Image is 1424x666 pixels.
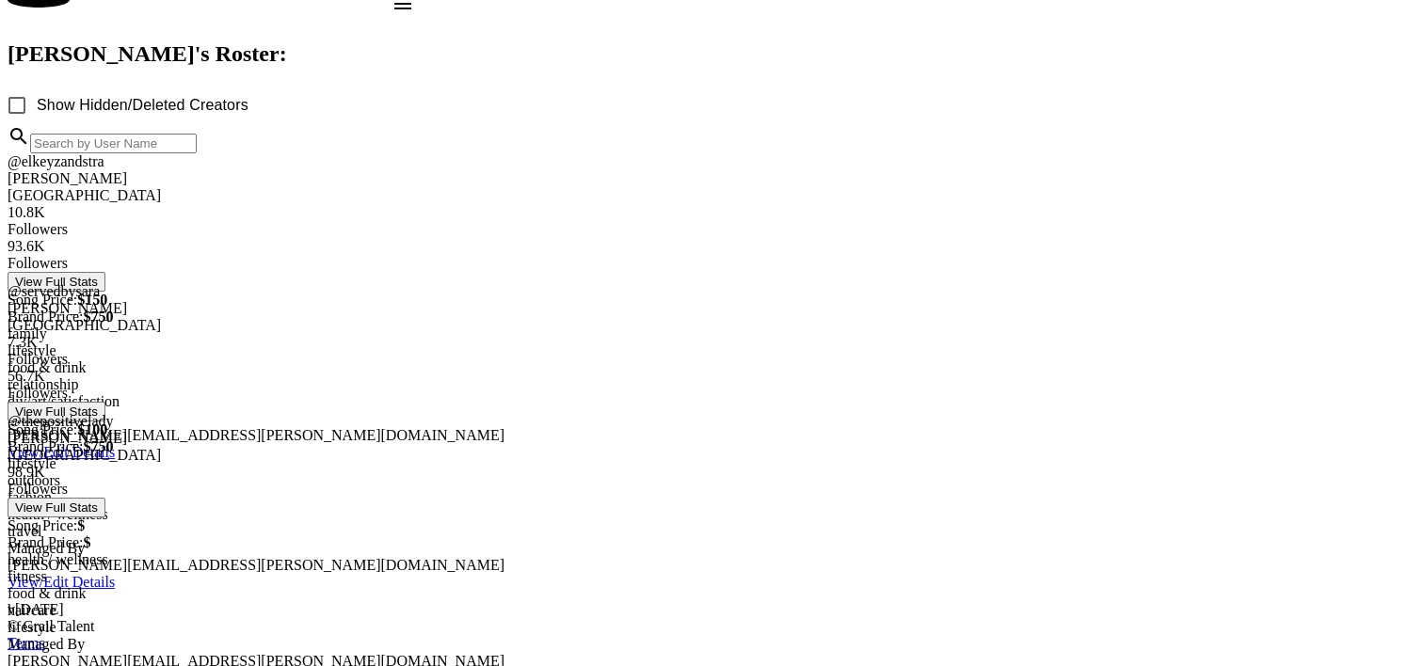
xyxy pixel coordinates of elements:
div: 98.9K [8,464,1416,481]
div: Followers [8,351,1416,368]
div: @ thepositivelady [8,413,1416,430]
div: @ elkeyzandstra [8,153,1416,170]
div: [GEOGRAPHIC_DATA] [8,187,1416,204]
div: fitness [8,568,1416,585]
button: View Full Stats [8,402,105,421]
div: lifestyle [8,619,1416,636]
span: Brand Price: [8,534,83,550]
div: @ servedbysara [8,283,1416,300]
div: Followers [8,385,1416,402]
div: Followers [8,255,1416,272]
div: haircare [8,602,1416,619]
input: Search by User Name [30,134,197,153]
div: 10.8K [8,204,1416,221]
div: health / wellness [8,551,1416,568]
div: [PERSON_NAME] [8,170,1416,187]
button: View Full Stats [8,272,105,292]
h1: [PERSON_NAME] 's Roster: [8,41,1416,67]
strong: $ [83,534,90,550]
div: 93.6K [8,238,1416,255]
div: [GEOGRAPHIC_DATA] [8,447,1416,464]
div: Followers [8,481,1416,498]
div: 56.7K [8,368,1416,385]
div: [PERSON_NAME] [8,430,1416,447]
button: View Full Stats [8,498,105,517]
strong: $ [77,517,85,533]
div: [GEOGRAPHIC_DATA] [8,317,1416,334]
span: Song Price: [8,517,77,533]
span: Show Hidden/Deleted Creators [37,94,248,117]
div: [PERSON_NAME] [8,300,1416,317]
div: 7.3K [8,334,1416,351]
div: food & drink [8,585,1416,602]
div: Managed By [8,636,1416,653]
div: Followers [8,221,1416,238]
